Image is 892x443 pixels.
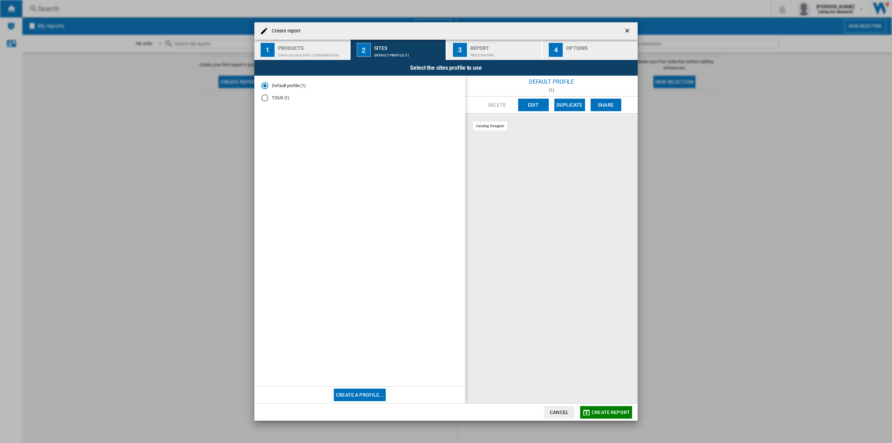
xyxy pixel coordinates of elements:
button: 2 Sites Default profile (1) [351,40,446,60]
div: Products [278,43,347,50]
div: Options [566,43,635,50]
div: Report [470,43,539,50]
button: 3 Report Price Matrix [447,40,543,60]
md-radio-button: Default profile (1) [261,83,458,89]
div: 1 [261,43,275,57]
button: getI18NText('BUTTONS.CLOSE_DIALOG') [621,24,635,38]
div: 3 [453,43,467,57]
div: 4 [549,43,563,57]
div: Price Matrix [470,50,539,57]
button: Duplicate [554,99,585,111]
div: 2 [357,43,371,57]
div: Select the sites profile to use [254,60,638,76]
button: Create report [580,406,632,419]
button: 1 Products CATALOG SEAGATE:Consumer hdd [254,40,350,60]
div: Default profile (1) [374,50,443,57]
ng-md-icon: getI18NText('BUTTONS.CLOSE_DIALOG') [624,27,632,36]
div: (1) [465,88,638,93]
div: Sites [374,43,443,50]
button: 4 Options [543,40,638,60]
md-radio-button: TOUS (1) [261,94,458,101]
button: Delete [482,99,513,111]
span: Create report [592,410,630,415]
button: Edit [518,99,549,111]
button: Create a profile... [334,389,386,401]
div: CATALOG SEAGATE:Consumer hdd [278,50,347,57]
button: Cancel [544,406,575,419]
button: Share [591,99,621,111]
div: catalog seagate [473,122,507,130]
div: Default profile [465,76,638,88]
h4: Create report [268,28,301,35]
